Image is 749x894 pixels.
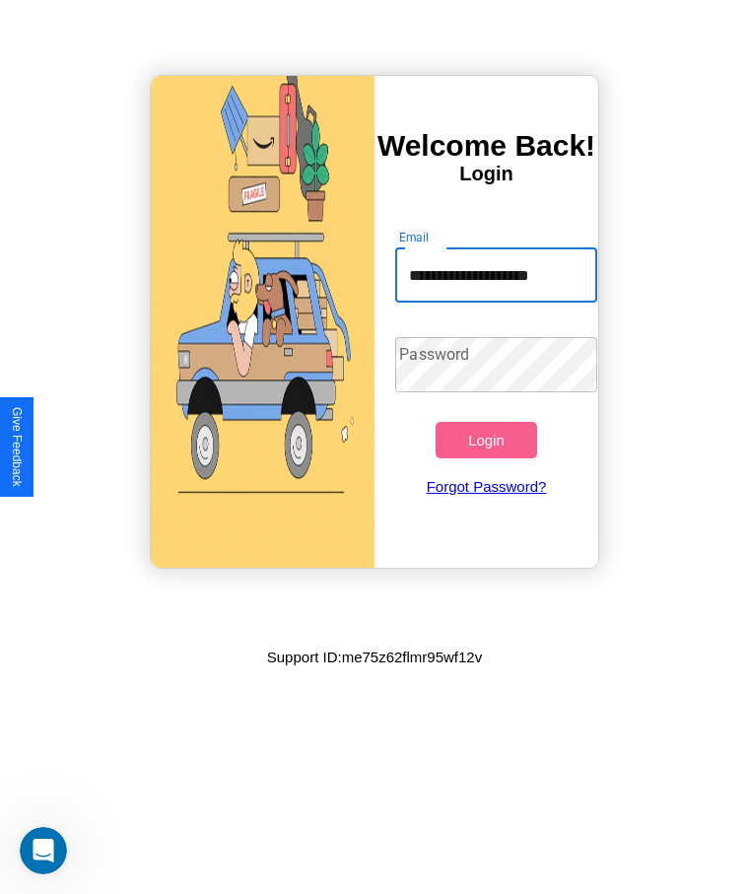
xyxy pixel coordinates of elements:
[10,407,24,487] div: Give Feedback
[399,229,430,245] label: Email
[267,644,482,670] p: Support ID: me75z62flmr95wf12v
[436,422,536,458] button: Login
[20,827,67,874] iframe: Intercom live chat
[374,163,598,185] h4: Login
[374,129,598,163] h3: Welcome Back!
[151,76,374,568] img: gif
[385,458,586,515] a: Forgot Password?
